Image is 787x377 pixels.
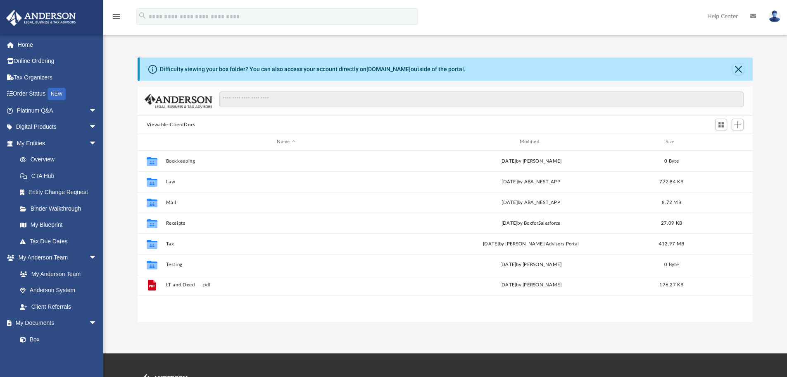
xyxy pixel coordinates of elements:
div: [DATE] by [PERSON_NAME] Advisors Portal [410,240,651,247]
div: Modified [410,138,651,146]
div: [DATE] by [PERSON_NAME] [410,281,651,289]
a: Binder Walkthrough [12,200,109,217]
button: Bookkeeping [166,158,407,164]
span: 412.97 MB [659,241,684,246]
div: Difficulty viewing your box folder? You can also access your account directly on outside of the p... [160,65,466,74]
a: Client Referrals [12,298,105,315]
img: Anderson Advisors Platinum Portal [4,10,78,26]
i: menu [112,12,121,22]
div: id [692,138,749,146]
a: Overview [12,151,109,168]
span: 0 Byte [664,262,679,267]
button: Tax [166,241,407,247]
a: Tax Organizers [6,69,109,86]
span: 772.84 KB [659,179,683,184]
button: Viewable-ClientDocs [147,121,195,129]
a: CTA Hub [12,168,109,184]
span: 176.27 KB [659,283,683,287]
div: NEW [48,88,66,100]
button: LT and Deed - -.pdf [166,282,407,288]
button: Add [732,119,744,130]
a: Entity Change Request [12,184,109,201]
span: 0 Byte [664,158,679,163]
span: arrow_drop_down [89,119,105,136]
div: Size [655,138,688,146]
a: My Blueprint [12,217,105,233]
a: My Documentsarrow_drop_down [6,315,105,331]
span: 8.72 MB [662,200,681,204]
a: My Entitiesarrow_drop_down [6,135,109,151]
span: arrow_drop_down [89,135,105,152]
div: id [141,138,162,146]
div: [DATE] by [PERSON_NAME] [410,261,651,268]
span: arrow_drop_down [89,315,105,332]
a: Meeting Minutes [12,348,105,364]
span: 27.09 KB [661,221,682,225]
a: Platinum Q&Aarrow_drop_down [6,102,109,119]
div: [DATE] by [PERSON_NAME] [410,157,651,165]
div: Name [165,138,407,146]
div: grid [138,151,753,322]
button: Close [732,63,744,75]
div: [DATE] by BoxforSalesforce [410,219,651,227]
button: Law [166,179,407,185]
a: Digital Productsarrow_drop_down [6,119,109,135]
button: Receipts [166,221,407,226]
button: Testing [166,262,407,267]
a: [DOMAIN_NAME] [366,66,411,72]
img: User Pic [768,10,781,22]
a: Tax Due Dates [12,233,109,250]
span: arrow_drop_down [89,250,105,267]
a: My Anderson Team [12,266,101,282]
button: Switch to Grid View [715,119,728,130]
div: [DATE] by ABA_NEST_APP [410,199,651,206]
span: arrow_drop_down [89,102,105,119]
button: Mail [166,200,407,205]
a: Order StatusNEW [6,86,109,103]
div: [DATE] by ABA_NEST_APP [410,178,651,185]
a: menu [112,16,121,22]
a: Online Ordering [6,53,109,70]
i: search [138,11,147,20]
input: Search files and folders [219,91,744,107]
a: Box [12,331,101,348]
a: Anderson System [12,282,105,299]
a: Home [6,36,109,53]
a: My Anderson Teamarrow_drop_down [6,250,105,266]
